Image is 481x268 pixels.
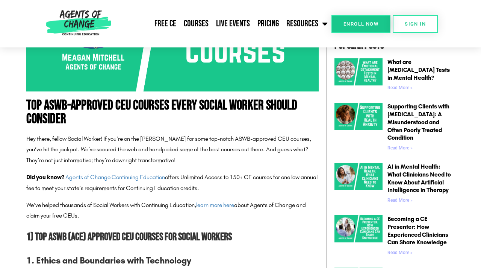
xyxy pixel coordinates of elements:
a: AI in Mental Health: What Clinicians Need to Know About Artificial Intelligence in Therapy [387,163,451,193]
img: Health Anxiety A Misunderstood and Often Poorly Treated Condition [334,103,383,130]
span: SIGN IN [405,21,426,26]
a: learn more here [196,201,234,209]
a: What are Emotional Detachment Tests in Mental Health [334,58,383,93]
img: What are Emotional Detachment Tests in Mental Health [334,58,383,85]
img: Becoming a CE Presenter How Experienced Clinicians Can Share Knowledge [334,215,383,242]
a: Read more about Becoming a CE Presenter: How Experienced Clinicians Can Share Knowledge [387,250,413,255]
a: Read more about What are Emotional Detachment Tests in Mental Health? [387,85,413,90]
h2: Popular Posts [334,40,455,51]
a: Agents of Change Continuing Education [65,174,165,181]
a: Health Anxiety A Misunderstood and Often Poorly Treated Condition [334,103,383,154]
p: Hey there, fellow Social Worker! If you’re on the [PERSON_NAME] for some top-notch ASWB-approved ... [26,134,319,166]
p: offers Unlimited Access to 150+ CE courses for one low annual fee to meet your state’s requiremen... [26,172,319,194]
p: We’ve helped thousands of Social Workers with Continuing Education, about Agents of Change and cl... [26,200,319,222]
a: Read more about Supporting Clients with Health Anxiety: A Misunderstood and Often Poorly Treated ... [387,145,413,151]
a: Pricing [254,14,283,33]
h2: 1) Top ASWB (ACE) Approved CEU Courses for Social Workers [26,229,319,246]
a: What are [MEDICAL_DATA] Tests in Mental Health? [387,58,450,81]
nav: Menu [114,14,331,33]
a: Enroll Now [331,15,390,33]
span: Enroll Now [343,21,378,26]
a: AI in Mental Health What Clinicians Need to Know [334,163,383,206]
strong: Did you know? [26,174,64,181]
a: Free CE [151,14,180,33]
h3: 1. Ethics and Boundaries with Technology [26,253,319,268]
img: AI in Mental Health What Clinicians Need to Know [334,163,383,190]
a: Resources [283,14,331,33]
a: SIGN IN [393,15,438,33]
a: Becoming a CE Presenter How Experienced Clinicians Can Share Knowledge [334,215,383,258]
a: Courses [180,14,212,33]
a: Supporting Clients with [MEDICAL_DATA]: A Misunderstood and Often Poorly Treated Condition [387,103,449,141]
h1: Top ASWB-Approved CEU Courses Every Social Worker Should Consider [26,99,319,126]
a: Live Events [212,14,254,33]
a: Becoming a CE Presenter: How Experienced Clinicians Can Share Knowledge [387,215,448,246]
a: Read more about AI in Mental Health: What Clinicians Need to Know About Artificial Intelligence i... [387,198,413,203]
